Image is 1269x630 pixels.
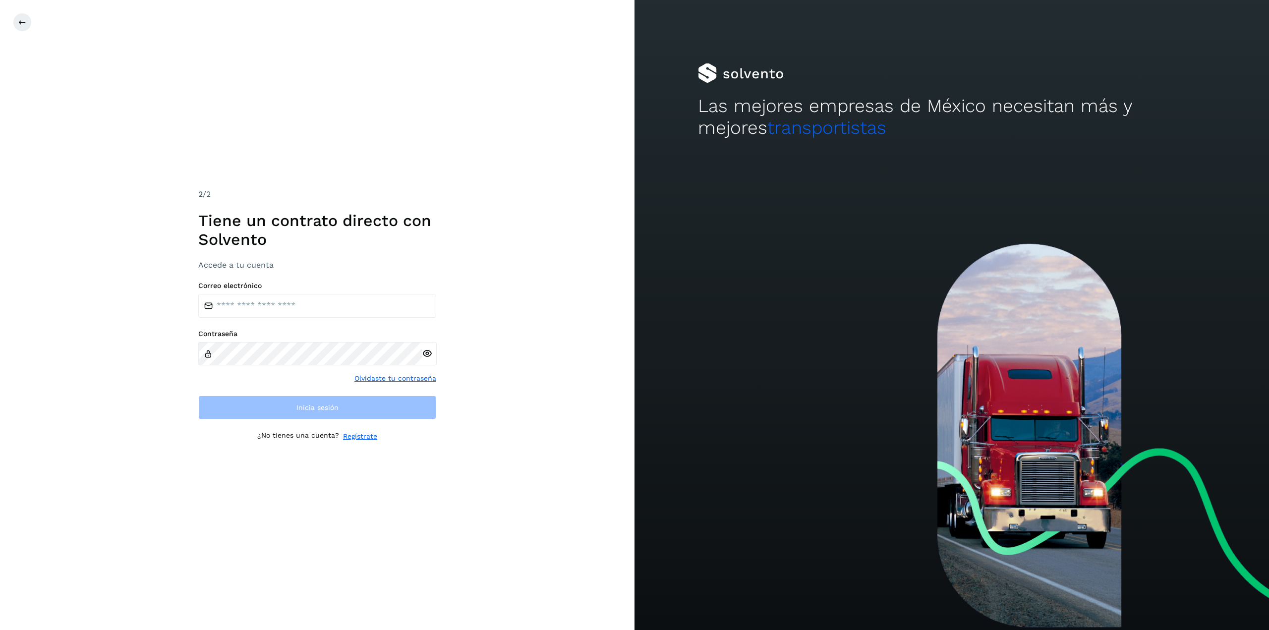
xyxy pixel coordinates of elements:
[698,95,1206,139] h2: Las mejores empresas de México necesitan más y mejores
[343,431,377,442] a: Regístrate
[198,189,203,199] span: 2
[767,117,886,138] span: transportistas
[296,404,339,411] span: Inicia sesión
[257,431,339,442] p: ¿No tienes una cuenta?
[198,330,436,338] label: Contraseña
[198,260,436,270] h3: Accede a tu cuenta
[198,211,436,249] h1: Tiene un contrato directo con Solvento
[198,188,436,200] div: /2
[198,282,436,290] label: Correo electrónico
[354,373,436,384] a: Olvidaste tu contraseña
[198,396,436,419] button: Inicia sesión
